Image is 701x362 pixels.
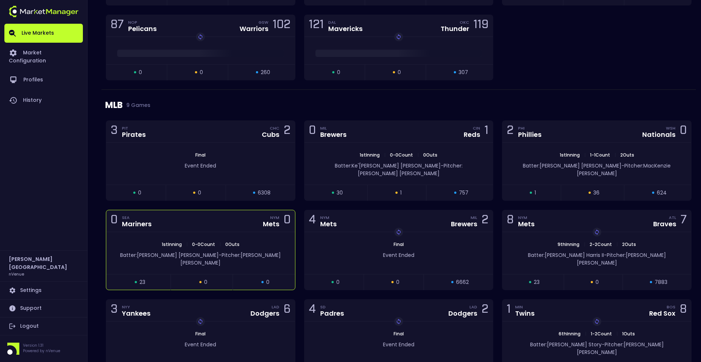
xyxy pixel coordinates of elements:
[451,221,477,227] div: Brewers
[122,310,150,317] div: Yankees
[620,241,638,247] span: 2 Outs
[614,241,620,247] span: |
[482,304,489,317] div: 2
[459,189,468,197] span: 757
[515,310,535,317] div: Twins
[484,125,489,138] div: 1
[620,331,637,337] span: 1 Outs
[464,131,480,138] div: Reds
[391,241,406,247] span: Final
[582,241,587,247] span: |
[556,331,583,337] span: 6th Inning
[604,251,607,259] span: -
[667,304,675,310] div: BOS
[655,278,667,286] span: 7883
[4,343,83,355] div: Version 1.31Powered by nVenue
[507,304,511,317] div: 1
[653,221,676,227] div: Braves
[120,251,219,259] span: Batter: [PERSON_NAME] [PERSON_NAME]
[198,319,203,324] img: replayImg
[217,241,223,247] span: |
[200,69,203,76] span: 0
[523,162,621,169] span: Batter: [PERSON_NAME] [PERSON_NAME]
[459,69,468,76] span: 307
[649,310,675,317] div: Red Sox
[602,341,605,348] span: -
[471,215,477,220] div: MIL
[138,189,141,197] span: 0
[558,152,582,158] span: 1st Inning
[528,251,604,259] span: Batter: [PERSON_NAME] Harris II
[358,162,463,177] span: Pitcher: [PERSON_NAME] [PERSON_NAME]
[284,214,291,228] div: 0
[400,189,402,197] span: 1
[577,162,671,177] span: Pitcher: MacKenzie [PERSON_NAME]
[470,304,477,310] div: LAD
[320,221,337,227] div: Mets
[4,300,83,317] a: Support
[270,125,279,131] div: CHC
[328,26,363,32] div: Mavericks
[284,304,291,317] div: 6
[4,70,83,90] a: Profiles
[530,341,602,348] span: Batter: [PERSON_NAME] Story
[388,152,415,158] span: 0 - 0 Count
[4,24,83,43] a: Live Markets
[160,241,184,247] span: 1st Inning
[582,152,588,158] span: |
[518,125,541,131] div: PHI
[266,278,269,286] span: 0
[270,215,279,220] div: NYM
[190,241,217,247] span: 0 - 0 Count
[680,125,687,138] div: 0
[396,229,402,235] img: replayImg
[669,215,676,220] div: ATL
[320,310,344,317] div: Padres
[198,34,203,40] img: replayImg
[614,331,620,337] span: |
[123,102,150,108] span: 9 Games
[612,152,618,158] span: |
[122,304,150,310] div: NYY
[9,255,78,271] h2: [PERSON_NAME] [GEOGRAPHIC_DATA]
[180,251,281,266] span: Pitcher: [PERSON_NAME] [PERSON_NAME]
[284,125,291,138] div: 2
[128,19,157,25] div: NOP
[396,34,402,40] img: replayImg
[139,278,145,286] span: 23
[185,162,216,169] span: Event Ended
[474,19,489,32] div: 119
[9,271,24,277] h3: nVenue
[223,241,242,247] span: 0 Outs
[396,278,399,286] span: 0
[240,26,268,32] div: Warriors
[396,319,402,324] img: replayImg
[263,221,279,227] div: Mets
[583,331,589,337] span: |
[507,125,514,138] div: 2
[588,152,612,158] span: 1 - 1 Count
[642,131,675,138] div: Nationals
[515,304,535,310] div: MIN
[415,152,421,158] span: |
[482,214,489,228] div: 2
[122,215,152,220] div: SEA
[320,304,344,310] div: SD
[337,69,340,76] span: 0
[320,215,337,220] div: NYM
[534,278,540,286] span: 23
[309,125,316,138] div: 0
[262,131,279,138] div: Cubs
[250,310,279,317] div: Dodgers
[441,26,469,32] div: Thunder
[382,152,388,158] span: |
[309,19,324,32] div: 121
[185,341,216,348] span: Event Ended
[122,221,152,227] div: Mariners
[328,19,363,25] div: DAL
[518,221,535,227] div: Mets
[4,317,83,335] a: Logout
[507,214,514,228] div: 8
[621,162,624,169] span: -
[111,19,124,32] div: 87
